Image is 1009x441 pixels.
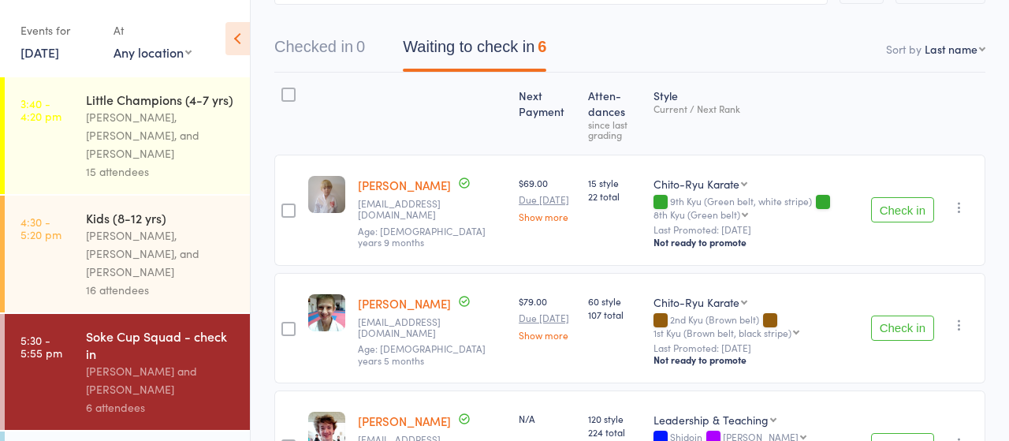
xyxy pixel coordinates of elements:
[308,294,345,331] img: image1624347095.png
[20,334,62,359] time: 5:30 - 5:55 pm
[582,80,647,148] div: Atten­dances
[519,294,575,340] div: $79.00
[588,294,641,308] span: 60 style
[86,108,236,163] div: [PERSON_NAME], [PERSON_NAME], and [PERSON_NAME]
[20,17,98,43] div: Events for
[588,189,641,203] span: 22 total
[403,30,546,72] button: Waiting to check in6
[358,413,451,429] a: [PERSON_NAME]
[653,209,740,219] div: 8th Kyu (Green belt)
[871,197,934,222] button: Check in
[653,412,769,428] div: Leadership & Teaching
[588,119,641,140] div: since last grading
[20,43,59,61] a: [DATE]
[588,425,641,439] span: 224 total
[86,209,236,226] div: Kids (8-12 yrs)
[653,294,739,310] div: Chito-Ryu Karate
[358,224,486,249] span: Age: [DEMOGRAPHIC_DATA] years 9 months
[653,196,858,219] div: 9th Kyu (Green belt, white stripe)
[886,41,922,57] label: Sort by
[519,412,575,425] div: N/A
[114,43,192,61] div: Any location
[358,177,451,193] a: [PERSON_NAME]
[519,330,575,340] a: Show more
[538,38,546,55] div: 6
[653,327,791,338] div: 1st Kyu (Brown belt, black stripe)
[114,17,192,43] div: At
[653,314,858,338] div: 2nd Kyu (Brown belt)
[519,312,575,323] small: Due [DATE]
[358,295,451,312] a: [PERSON_NAME]
[358,316,506,339] small: heidihosking33@gmail.com
[274,30,365,72] button: Checked in0
[871,316,934,341] button: Check in
[519,176,575,222] div: $69.00
[5,77,250,194] a: 3:40 -4:20 pmLittle Champions (4-7 yrs)[PERSON_NAME], [PERSON_NAME], and [PERSON_NAME]15 attendees
[653,353,858,366] div: Not ready to promote
[588,176,641,189] span: 15 style
[308,176,345,213] img: image1639175725.png
[86,281,236,299] div: 16 attendees
[519,194,575,205] small: Due [DATE]
[5,196,250,312] a: 4:30 -5:20 pmKids (8-12 yrs)[PERSON_NAME], [PERSON_NAME], and [PERSON_NAME]16 attendees
[653,224,858,235] small: Last Promoted: [DATE]
[86,226,236,281] div: [PERSON_NAME], [PERSON_NAME], and [PERSON_NAME]
[20,215,61,241] time: 4:30 - 5:20 pm
[653,176,739,192] div: Chito-Ryu Karate
[86,327,236,362] div: Soke Cup Squad - check in
[86,163,236,181] div: 15 attendees
[86,398,236,417] div: 6 attendees
[512,80,582,148] div: Next Payment
[925,41,977,57] div: Last name
[653,236,858,249] div: Not ready to promote
[356,38,365,55] div: 0
[86,91,236,108] div: Little Champions (4-7 yrs)
[20,97,61,122] time: 3:40 - 4:20 pm
[588,412,641,425] span: 120 style
[519,211,575,222] a: Show more
[358,342,486,366] span: Age: [DEMOGRAPHIC_DATA] years 5 months
[588,308,641,321] span: 107 total
[5,314,250,430] a: 5:30 -5:55 pmSoke Cup Squad - check in[PERSON_NAME] and [PERSON_NAME]6 attendees
[358,198,506,221] small: mybrains5@runbox.com
[647,80,865,148] div: Style
[653,342,858,353] small: Last Promoted: [DATE]
[86,362,236,398] div: [PERSON_NAME] and [PERSON_NAME]
[653,103,858,114] div: Current / Next Rank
